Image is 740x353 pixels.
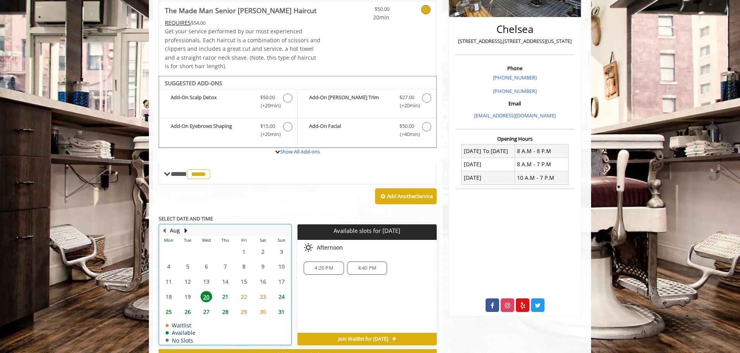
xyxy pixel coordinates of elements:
span: 20min [344,13,389,22]
b: Add-On [PERSON_NAME] Trim [309,93,391,110]
span: 24 [276,291,287,302]
div: 4:40 PM [347,262,387,275]
button: Aug [170,226,180,235]
span: $15.00 [260,122,275,130]
td: Select day21 [216,289,234,304]
th: Sun [272,236,291,244]
a: [PHONE_NUMBER] [493,88,537,95]
b: Add-On Facial [309,122,391,138]
a: [EMAIL_ADDRESS][DOMAIN_NAME] [474,112,556,119]
b: Add-On Eyebrows Shaping [171,122,252,138]
span: (+20min ) [256,102,279,110]
button: Previous Month [161,226,167,235]
span: Afternoon [317,245,343,251]
a: Show All Add-ons [280,148,320,155]
td: [DATE] [462,158,515,171]
th: Tue [178,236,197,244]
td: [DATE] [462,171,515,184]
img: afternoon slots [304,243,313,252]
td: No Slots [166,338,195,343]
span: 29 [238,306,250,317]
td: Select day28 [216,304,234,319]
span: 23 [257,291,269,302]
h2: Chelsea [457,24,572,35]
span: (+20min ) [256,130,279,138]
b: Add-On Scalp Detox [171,93,252,110]
td: 8 A.M - 7 P.M [515,158,568,171]
b: The Made Man Senior [PERSON_NAME] Haircut [165,5,316,16]
td: Select day27 [197,304,216,319]
td: Select day20 [197,289,216,304]
span: (+40min ) [395,130,418,138]
span: 4:40 PM [358,265,376,271]
td: Available [166,330,195,336]
td: [DATE] To [DATE] [462,145,515,158]
span: Join Waitlist for [DATE] [338,336,388,342]
span: 27 [201,306,212,317]
td: 8 A.M - 8 P.M [515,145,568,158]
td: Select day30 [253,304,272,319]
b: Add Another Service [387,193,433,200]
a: $50.00 [344,1,389,22]
span: This service needs some Advance to be paid before we block your appointment [165,19,191,26]
span: $50.00 [260,93,275,102]
a: [PHONE_NUMBER] [493,74,537,81]
div: The Made Man Senior Barber Haircut Add-onS [159,76,437,148]
b: SUGGESTED ADD-ONS [165,79,222,87]
span: 21 [220,291,231,302]
button: Next Month [183,226,189,235]
p: Get your service performed by our most experienced professionals. Each haircut is a combination o... [165,27,321,71]
span: 25 [163,306,175,317]
span: 20 [201,291,212,302]
label: Add-On Scalp Detox [163,93,293,112]
span: (+20min ) [395,102,418,110]
td: Select day29 [235,304,253,319]
p: [STREET_ADDRESS],[STREET_ADDRESS][US_STATE] [457,37,572,45]
th: Sat [253,236,272,244]
label: Add-On Beard Trim [301,93,432,112]
td: Select day23 [253,289,272,304]
th: Wed [197,236,216,244]
label: Add-On Eyebrows Shaping [163,122,293,140]
td: 10 A.M - 7 P.M [515,171,568,184]
td: Select day24 [272,289,291,304]
th: Mon [159,236,178,244]
span: 28 [220,306,231,317]
td: Select day26 [178,304,197,319]
span: 26 [182,306,194,317]
th: Thu [216,236,234,244]
div: 4:20 PM [304,262,344,275]
span: 4:20 PM [315,265,333,271]
span: $50.00 [399,122,414,130]
span: 30 [257,306,269,317]
td: Select day22 [235,289,253,304]
span: $27.00 [399,93,414,102]
span: 22 [238,291,250,302]
h3: Phone [457,65,572,71]
b: SELECT DATE AND TIME [159,215,213,222]
h3: Opening Hours [455,136,574,141]
p: Available slots for [DATE] [301,227,433,234]
h3: Email [457,101,572,106]
label: Add-On Facial [301,122,432,140]
th: Fri [235,236,253,244]
td: Select day31 [272,304,291,319]
td: Select day25 [159,304,178,319]
span: 31 [276,306,287,317]
div: $54.00 [165,19,321,27]
td: Waitlist [166,322,195,328]
button: Add AnotherService [375,188,437,205]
